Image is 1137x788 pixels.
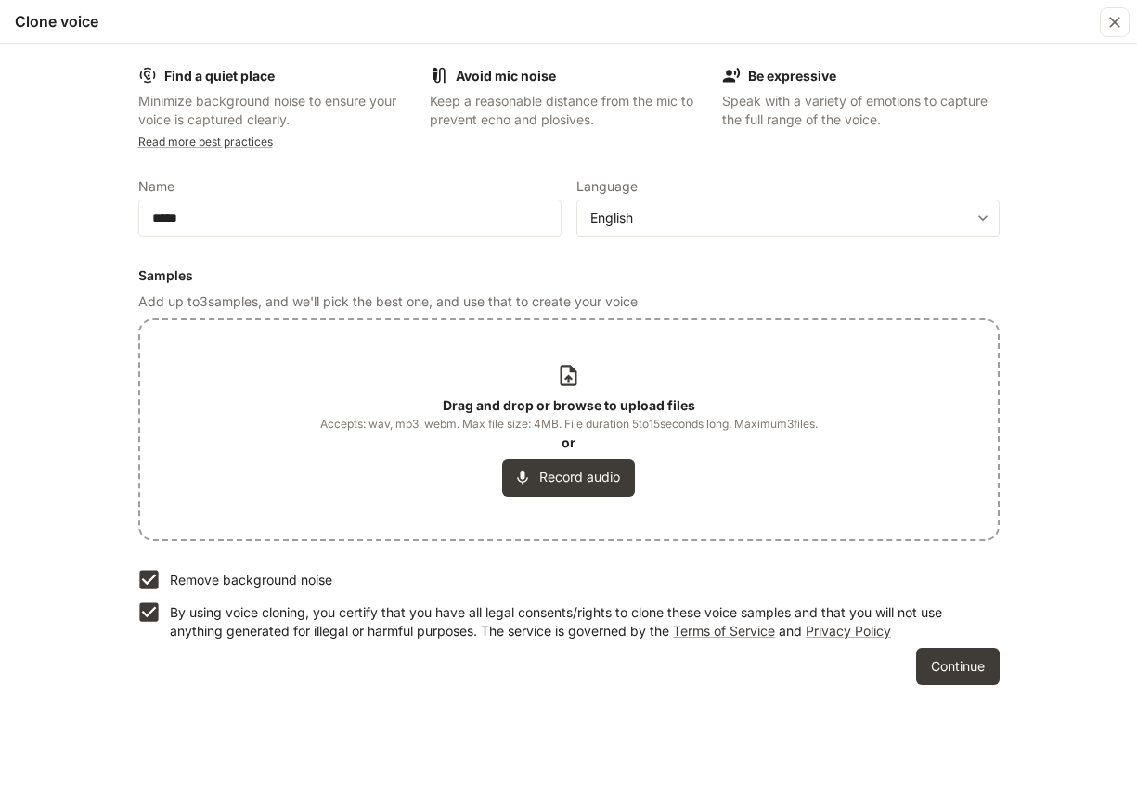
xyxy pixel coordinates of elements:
[138,180,174,193] p: Name
[576,180,638,193] p: Language
[138,135,273,149] a: Read more best practices
[443,397,695,413] b: Drag and drop or browse to upload files
[673,623,775,639] a: Terms of Service
[430,92,707,129] p: Keep a reasonable distance from the mic to prevent echo and plosives.
[138,266,1000,285] h6: Samples
[170,603,985,640] p: By using voice cloning, you certify that you have all legal consents/rights to clone these voice ...
[15,11,98,32] h5: Clone voice
[722,92,1000,129] p: Speak with a variety of emotions to capture the full range of the voice.
[577,209,999,227] div: English
[748,68,836,84] b: Be expressive
[502,459,635,497] button: Record audio
[916,648,1000,685] button: Continue
[806,623,891,639] a: Privacy Policy
[590,209,969,227] div: English
[320,415,818,433] span: Accepts: wav, mp3, webm. Max file size: 4MB. File duration 5 to 15 seconds long. Maximum 3 files.
[138,92,416,129] p: Minimize background noise to ensure your voice is captured clearly.
[562,434,575,450] b: or
[164,68,275,84] b: Find a quiet place
[170,571,332,589] p: Remove background noise
[456,68,556,84] b: Avoid mic noise
[138,292,1000,311] p: Add up to 3 samples, and we'll pick the best one, and use that to create your voice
